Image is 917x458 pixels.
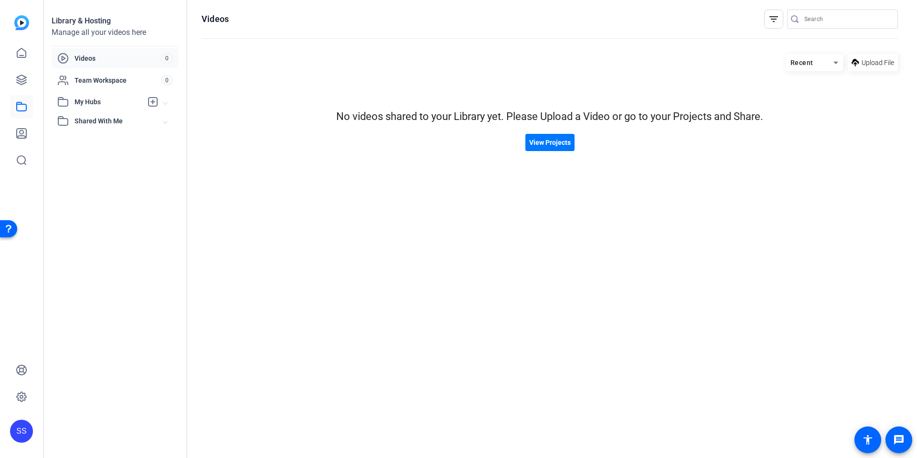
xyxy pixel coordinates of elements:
mat-expansion-panel-header: My Hubs [52,92,179,111]
span: 0 [161,75,173,86]
span: View Projects [529,138,571,148]
mat-icon: filter_list [768,13,779,25]
h1: Videos [202,13,229,25]
img: blue-gradient.svg [14,15,29,30]
span: 0 [161,53,173,64]
button: View Projects [525,134,575,151]
div: SS [10,420,33,443]
mat-icon: accessibility [862,434,874,446]
span: Upload File [862,58,894,68]
button: Upload File [848,54,898,71]
span: Shared With Me [75,116,163,126]
mat-icon: message [893,434,905,446]
span: Videos [75,54,161,63]
span: Team Workspace [75,76,161,85]
div: Library & Hosting [52,15,179,27]
div: Manage all your videos here [52,27,179,38]
div: No videos shared to your Library yet. Please Upload a Video or go to your Projects and Share. [202,109,898,124]
span: My Hubs [75,97,142,107]
mat-expansion-panel-header: Shared With Me [52,111,179,131]
span: Recent [790,59,813,66]
input: Search [804,13,890,25]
